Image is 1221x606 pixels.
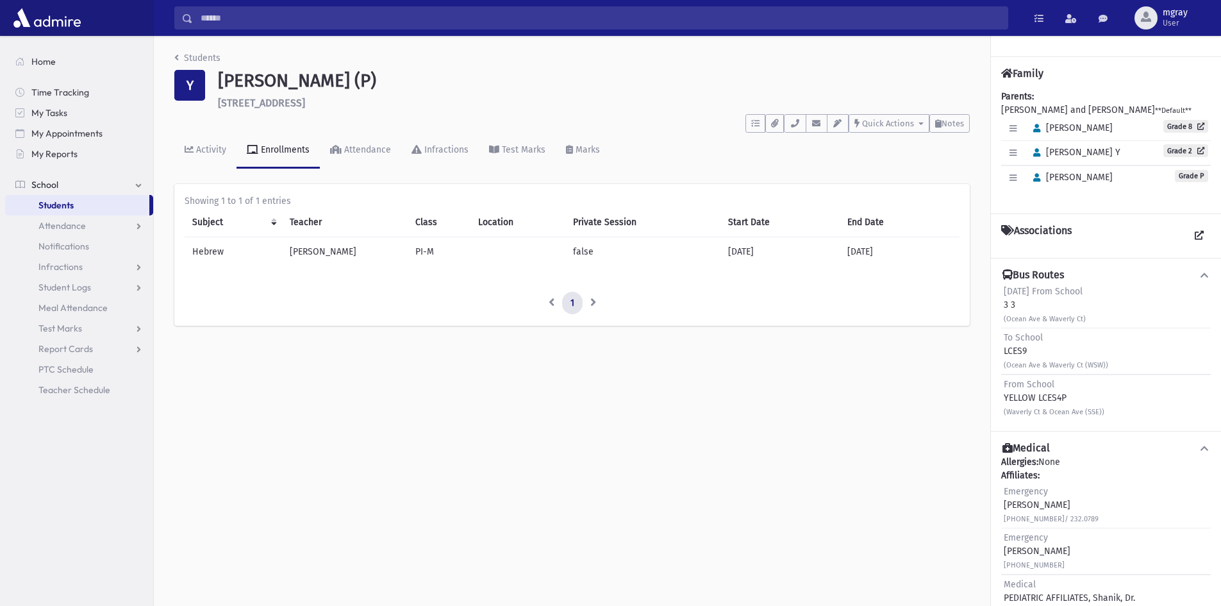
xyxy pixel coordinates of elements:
div: PEDIATRIC AFFILIATES, Shanik, Dr. [1004,578,1135,605]
a: Enrollments [237,133,320,169]
img: AdmirePro [10,5,84,31]
th: Start Date [720,208,840,237]
a: Students [5,195,149,215]
span: Time Tracking [31,87,89,98]
td: Hebrew [185,237,282,266]
div: 3 3 [1004,285,1086,325]
div: Showing 1 to 1 of 1 entries [185,194,959,208]
span: Student Logs [38,282,91,293]
span: [DATE] From School [1004,286,1083,297]
button: Bus Routes [1001,269,1211,282]
small: [PHONE_NUMBER] [1004,561,1065,569]
span: [PERSON_NAME] [1027,172,1113,183]
b: Affiliates: [1001,470,1040,481]
h4: Medical [1002,442,1050,455]
span: Emergency [1004,486,1048,497]
a: Infractions [5,257,153,277]
span: [PERSON_NAME] [1027,122,1113,133]
small: (Ocean Ave & Waverly Ct (WSW)) [1004,361,1108,369]
span: mgray [1163,8,1188,18]
a: Grade 8 [1163,120,1208,133]
h1: [PERSON_NAME] (P) [218,70,970,92]
td: [PERSON_NAME] [282,237,408,266]
td: [DATE] [720,237,840,266]
a: Attendance [5,215,153,236]
span: [PERSON_NAME] Y [1027,147,1120,158]
nav: breadcrumb [174,51,220,70]
a: Meal Attendance [5,298,153,318]
button: Medical [1001,442,1211,455]
small: (Waverly Ct & Ocean Ave (SSE)) [1004,408,1104,416]
div: Test Marks [499,144,545,155]
a: Notifications [5,236,153,257]
td: [DATE] [840,237,959,266]
div: Attendance [342,144,391,155]
div: [PERSON_NAME] [1004,531,1070,571]
span: Meal Attendance [38,302,108,314]
div: Marks [573,144,600,155]
a: Activity [174,133,237,169]
a: Teacher Schedule [5,380,153,400]
div: Enrollments [258,144,310,155]
th: Private Session [565,208,720,237]
span: Notifications [38,240,89,252]
div: [PERSON_NAME] [1004,485,1099,525]
h4: Bus Routes [1002,269,1064,282]
span: School [31,179,58,190]
div: Activity [194,144,226,155]
button: Notes [929,114,970,133]
h4: Family [1001,67,1043,80]
span: My Reports [31,148,78,160]
a: Report Cards [5,339,153,359]
a: Attendance [320,133,401,169]
td: PI-M [408,237,470,266]
h6: [STREET_ADDRESS] [218,97,970,109]
span: My Appointments [31,128,103,139]
input: Search [193,6,1008,29]
a: My Reports [5,144,153,164]
small: (Ocean Ave & Waverly Ct) [1004,315,1086,323]
a: Grade 2 [1163,144,1208,157]
a: Test Marks [5,318,153,339]
td: false [565,237,720,266]
span: Students [38,199,74,211]
small: [PHONE_NUMBER]/ 232.0789 [1004,515,1099,523]
span: To School [1004,332,1043,343]
a: My Appointments [5,123,153,144]
th: Location [470,208,565,237]
div: LCES9 [1004,331,1108,371]
th: End Date [840,208,959,237]
span: Medical [1004,579,1036,590]
span: Quick Actions [862,119,914,128]
th: Teacher [282,208,408,237]
span: Grade P [1175,170,1208,182]
a: Time Tracking [5,82,153,103]
span: Teacher Schedule [38,384,110,396]
b: Parents: [1001,91,1034,102]
a: School [5,174,153,195]
a: Home [5,51,153,72]
span: PTC Schedule [38,364,94,375]
a: View all Associations [1188,224,1211,248]
span: Infractions [38,261,83,273]
span: Notes [942,119,964,128]
th: Subject [185,208,282,237]
span: My Tasks [31,107,67,119]
a: Infractions [401,133,479,169]
span: Report Cards [38,343,93,355]
button: Quick Actions [849,114,929,133]
a: PTC Schedule [5,359,153,380]
a: Marks [556,133,610,169]
div: Infractions [422,144,469,155]
a: Student Logs [5,277,153,298]
a: Test Marks [479,133,556,169]
span: From School [1004,379,1054,390]
span: Test Marks [38,323,82,334]
span: Attendance [38,220,86,231]
a: 1 [562,292,583,315]
div: [PERSON_NAME] and [PERSON_NAME] [1001,90,1211,203]
span: Home [31,56,56,67]
div: Y [174,70,205,101]
b: Allergies: [1001,457,1038,467]
th: Class [408,208,470,237]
